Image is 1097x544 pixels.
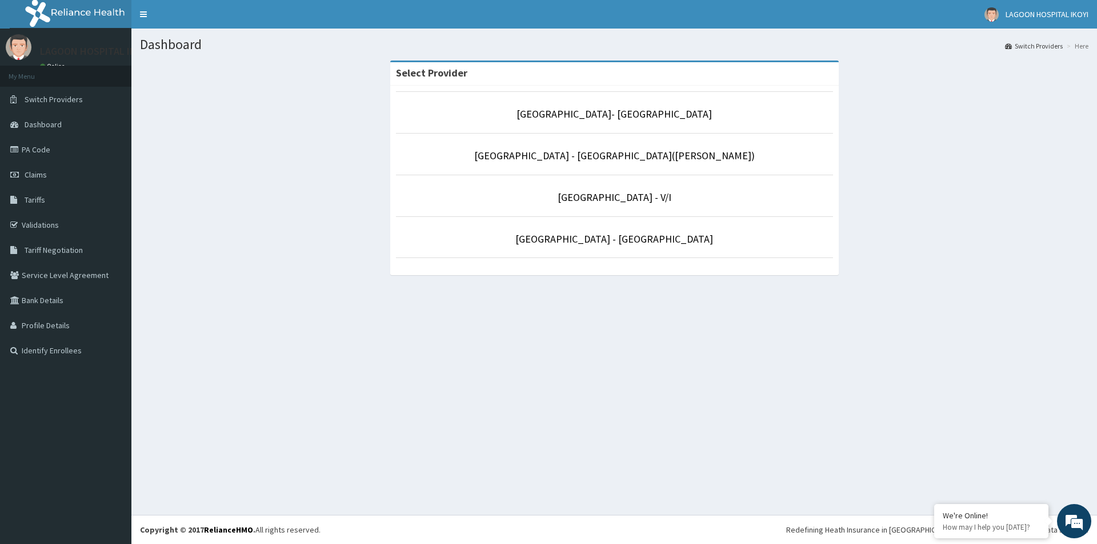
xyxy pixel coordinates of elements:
a: [GEOGRAPHIC_DATA] - [GEOGRAPHIC_DATA] [515,232,713,245]
span: LAGOON HOSPITAL IKOYI [1006,9,1088,19]
img: User Image [984,7,999,22]
a: [GEOGRAPHIC_DATA]- [GEOGRAPHIC_DATA] [517,107,712,120]
h1: Dashboard [140,37,1088,52]
a: Switch Providers [1005,41,1063,51]
span: Switch Providers [25,94,83,104]
a: Online [40,62,67,70]
a: [GEOGRAPHIC_DATA] - [GEOGRAPHIC_DATA]([PERSON_NAME]) [474,149,755,162]
footer: All rights reserved. [131,515,1097,544]
strong: Copyright © 2017 . [140,525,255,535]
span: Dashboard [25,119,62,130]
a: [GEOGRAPHIC_DATA] - V/I [558,191,671,204]
span: Tariffs [25,195,45,205]
div: We're Online! [943,510,1040,521]
li: Here [1064,41,1088,51]
div: Redefining Heath Insurance in [GEOGRAPHIC_DATA] using Telemedicine and Data Science! [786,524,1088,535]
a: RelianceHMO [204,525,253,535]
span: Tariff Negotiation [25,245,83,255]
strong: Select Provider [396,66,467,79]
p: How may I help you today? [943,522,1040,532]
span: Claims [25,170,47,180]
img: User Image [6,34,31,60]
p: LAGOON HOSPITAL IKOYI [40,46,150,57]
